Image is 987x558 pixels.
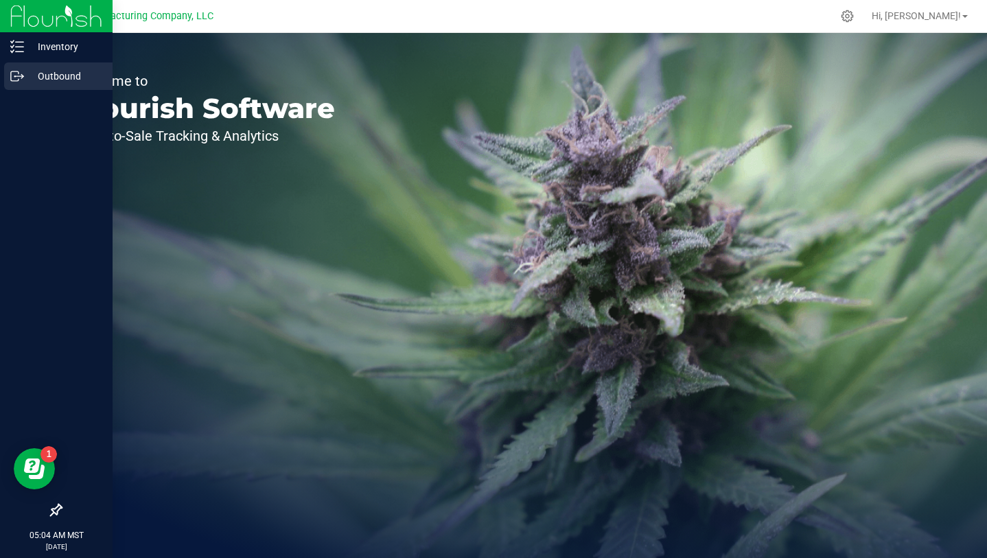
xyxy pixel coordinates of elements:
[24,68,106,84] p: Outbound
[67,10,213,22] span: BB Manufacturing Company, LLC
[74,74,335,88] p: Welcome to
[872,10,961,21] span: Hi, [PERSON_NAME]!
[74,129,335,143] p: Seed-to-Sale Tracking & Analytics
[14,448,55,489] iframe: Resource center
[839,10,856,23] div: Manage settings
[10,69,24,83] inline-svg: Outbound
[6,542,106,552] p: [DATE]
[10,40,24,54] inline-svg: Inventory
[74,95,335,122] p: Flourish Software
[24,38,106,55] p: Inventory
[40,446,57,463] iframe: Resource center unread badge
[6,529,106,542] p: 05:04 AM MST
